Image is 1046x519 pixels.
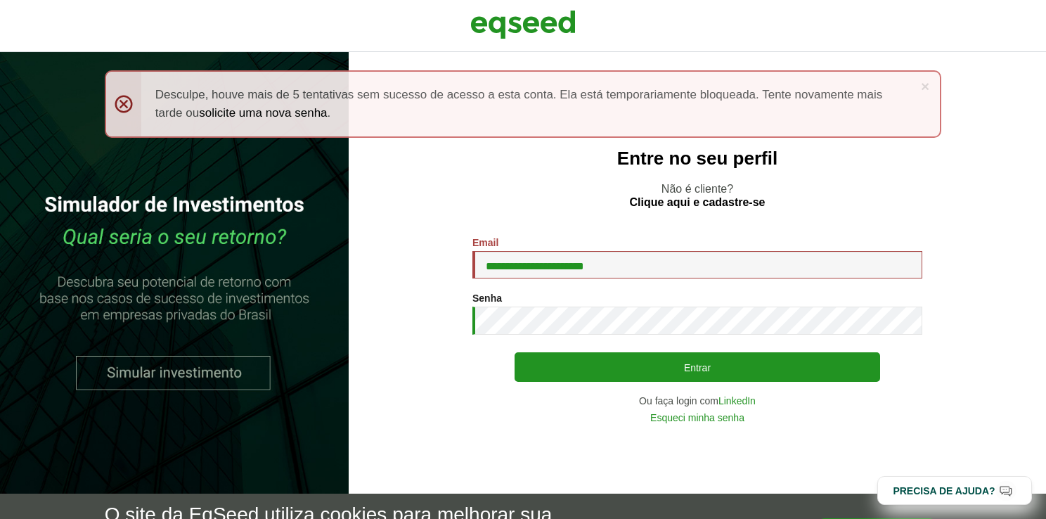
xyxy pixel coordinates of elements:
[472,238,498,248] label: Email
[472,293,502,303] label: Senha
[377,148,1018,169] h2: Entre no seu perfil
[650,413,744,423] a: Esqueci minha senha
[718,396,756,406] a: LinkedIn
[515,352,880,382] button: Entrar
[921,79,929,94] a: ×
[470,7,576,42] img: EqSeed Logo
[377,182,1018,209] p: Não é cliente?
[472,396,922,406] div: Ou faça login com
[105,70,941,138] div: Desculpe, houve mais de 5 tentativas sem sucesso de acesso a esta conta. Ela está temporariamente...
[199,107,327,119] a: solicite uma nova senha
[630,197,766,208] a: Clique aqui e cadastre-se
